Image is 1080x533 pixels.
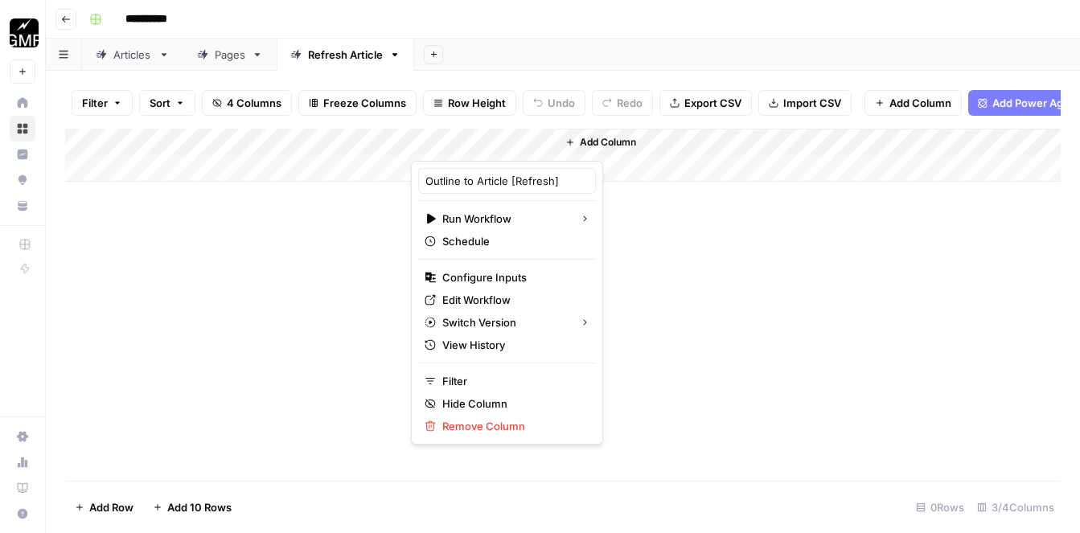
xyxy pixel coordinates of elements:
span: Remove Column [442,418,583,434]
span: Freeze Columns [323,95,406,111]
button: Redo [592,90,653,116]
div: Pages [215,47,245,63]
button: Add 10 Rows [143,494,241,520]
button: Workspace: Growth Marketing Pro [10,13,35,53]
span: Import CSV [783,95,841,111]
a: Browse [10,116,35,141]
a: Settings [10,424,35,449]
a: Usage [10,449,35,475]
span: Add Column [580,135,636,150]
span: Add Column [889,95,951,111]
span: Add 10 Rows [167,499,232,515]
button: Undo [523,90,585,116]
img: Growth Marketing Pro Logo [10,18,39,47]
span: Add Row [89,499,133,515]
span: Filter [442,373,583,389]
span: Switch Version [442,314,567,330]
span: Run Workflow [442,211,567,227]
a: Learning Hub [10,475,35,501]
a: Pages [183,39,277,71]
a: Home [10,90,35,116]
a: Your Data [10,193,35,219]
button: Sort [139,90,195,116]
a: Articles [82,39,183,71]
div: Refresh Article [308,47,383,63]
span: Undo [548,95,575,111]
div: 3/4 Columns [971,494,1061,520]
button: Export CSV [659,90,752,116]
div: 0 Rows [910,494,971,520]
button: Import CSV [758,90,852,116]
button: Row Height [423,90,516,116]
div: Articles [113,47,152,63]
span: Hide Column [442,396,583,412]
span: View History [442,337,583,353]
span: Configure Inputs [442,269,583,285]
a: Refresh Article [277,39,414,71]
button: Help + Support [10,501,35,527]
span: Edit Workflow [442,292,583,308]
span: Add Power Agent [992,95,1080,111]
button: Filter [72,90,133,116]
button: Add Column [559,132,643,153]
button: Add Column [864,90,962,116]
button: 4 Columns [202,90,292,116]
button: Freeze Columns [298,90,417,116]
span: Redo [617,95,643,111]
a: Opportunities [10,167,35,193]
span: Schedule [442,233,583,249]
span: Export CSV [684,95,741,111]
span: Filter [82,95,108,111]
span: 4 Columns [227,95,281,111]
button: Add Row [65,494,143,520]
span: Sort [150,95,170,111]
span: Row Height [448,95,506,111]
a: Insights [10,141,35,167]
